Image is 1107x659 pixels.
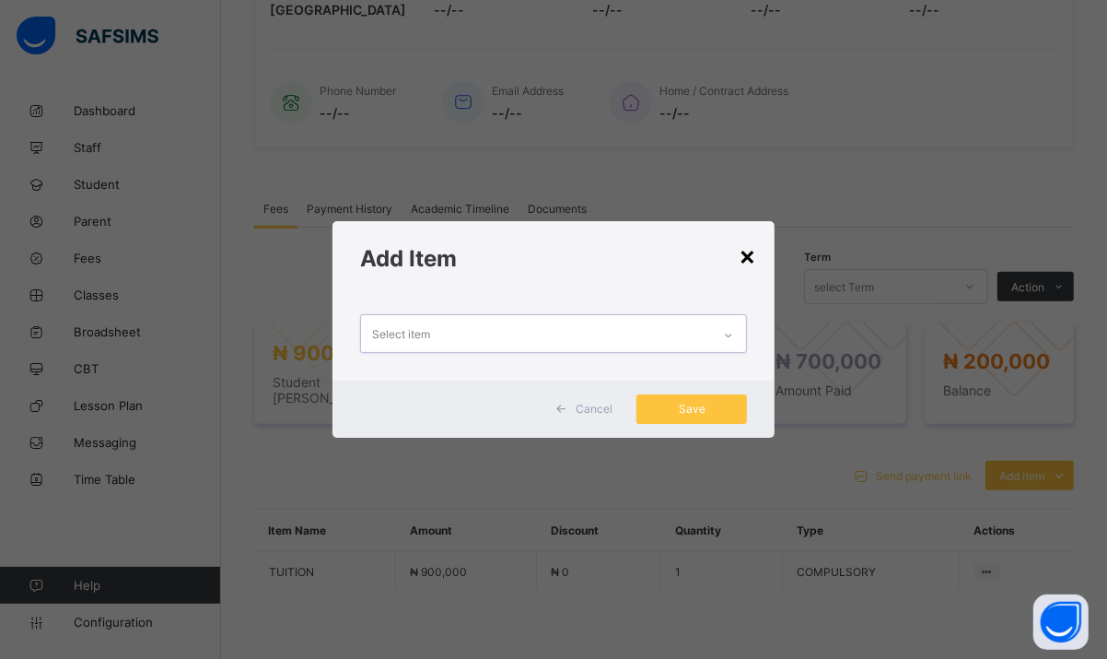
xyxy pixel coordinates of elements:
button: Open asap [1033,594,1089,650]
span: Cancel [576,402,612,416]
span: Save [650,402,733,416]
div: × [739,240,756,271]
h1: Add Item [360,245,748,272]
div: Select item [372,316,430,351]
